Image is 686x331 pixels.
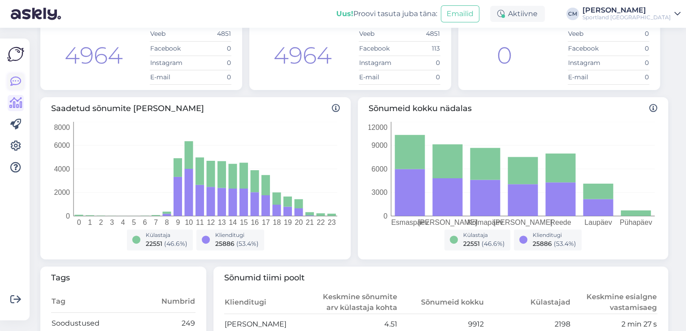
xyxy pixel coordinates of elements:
td: Veeb [568,27,608,41]
tspan: 12000 [368,123,388,131]
img: Askly Logo [7,46,24,63]
td: 4851 [191,27,231,41]
tspan: 18 [273,218,281,226]
td: Veeb [150,27,191,41]
a: [PERSON_NAME]Sportland [GEOGRAPHIC_DATA] [582,7,681,21]
span: 22551 [463,240,480,248]
td: 0 [608,27,649,41]
td: 0 [399,70,440,84]
tspan: 4000 [54,165,70,172]
td: Facebook [359,41,399,56]
tspan: 23 [328,218,336,226]
span: 25886 [533,240,552,248]
tspan: 3000 [371,189,387,196]
div: Klienditugi [215,231,259,239]
tspan: 9000 [371,142,387,149]
tspan: 8000 [54,123,70,131]
span: ( 46.6 %) [482,240,505,248]
tspan: 13 [218,218,226,226]
tspan: Esmaspäev [391,218,429,226]
td: Instagram [359,56,399,70]
tspan: 10 [185,218,193,226]
tspan: 6000 [54,142,70,149]
th: Keskmine esialgne vastamisaeg [571,291,657,314]
span: Tags [51,272,195,284]
tspan: 6 [143,218,147,226]
b: Uus! [336,9,353,18]
th: Külastajad [484,291,571,314]
span: ( 53.4 %) [236,240,259,248]
th: Tag [51,291,160,313]
tspan: 0 [383,212,387,219]
td: Instagram [150,56,191,70]
tspan: Kolmapäev [467,218,503,226]
span: Sõnumid tiimi poolt [224,272,657,284]
th: Keskmine sõnumite arv külastaja kohta [311,291,397,314]
div: Aktiivne [490,6,545,22]
tspan: 21 [306,218,314,226]
div: [PERSON_NAME] [582,7,671,14]
td: E-mail [150,70,191,84]
span: Sõnumeid kokku nädalas [369,103,657,115]
div: Külastaja [463,231,505,239]
div: Külastaja [146,231,187,239]
tspan: 9 [176,218,180,226]
tspan: Laupäev [584,218,612,226]
tspan: 17 [262,218,270,226]
tspan: 6000 [371,165,387,172]
td: E-mail [359,70,399,84]
tspan: 19 [284,218,292,226]
span: 25886 [215,240,234,248]
div: Klienditugi [533,231,576,239]
tspan: 16 [251,218,259,226]
div: 4964 [274,38,332,73]
div: 0 [497,38,512,73]
td: 113 [399,41,440,56]
td: 0 [608,56,649,70]
div: Proovi tasuta juba täna: [336,9,437,19]
td: Facebook [150,41,191,56]
tspan: Reede [550,218,571,226]
td: Facebook [568,41,608,56]
span: ( 53.4 %) [554,240,576,248]
td: 0 [191,41,231,56]
tspan: [PERSON_NAME] [493,218,552,226]
th: Numbrid [160,291,196,313]
td: 0 [191,70,231,84]
td: 4851 [399,27,440,41]
tspan: 20 [295,218,303,226]
tspan: 2 [99,218,103,226]
span: 22551 [146,240,162,248]
tspan: 22 [317,218,325,226]
tspan: 0 [66,212,70,219]
td: 0 [608,41,649,56]
td: Veeb [359,27,399,41]
tspan: 0 [77,218,81,226]
tspan: 4 [121,218,125,226]
span: Saadetud sõnumite [PERSON_NAME] [51,103,340,115]
tspan: Pühapäev [620,218,652,226]
tspan: [PERSON_NAME] [418,218,477,226]
td: 0 [608,70,649,84]
button: Emailid [441,5,479,22]
tspan: 8 [165,218,169,226]
td: E-mail [568,70,608,84]
tspan: 3 [110,218,114,226]
tspan: 12 [207,218,215,226]
div: Sportland [GEOGRAPHIC_DATA] [582,14,671,21]
tspan: 5 [132,218,136,226]
td: 0 [191,56,231,70]
tspan: 7 [154,218,158,226]
th: Sõnumeid kokku [397,291,484,314]
tspan: 11 [196,218,204,226]
th: Klienditugi [224,291,311,314]
div: 4964 [65,38,123,73]
tspan: 2000 [54,189,70,196]
td: 0 [399,56,440,70]
tspan: 14 [229,218,237,226]
span: ( 46.6 %) [164,240,187,248]
div: CM [566,8,579,20]
tspan: 15 [240,218,248,226]
td: Instagram [568,56,608,70]
tspan: 1 [88,218,92,226]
